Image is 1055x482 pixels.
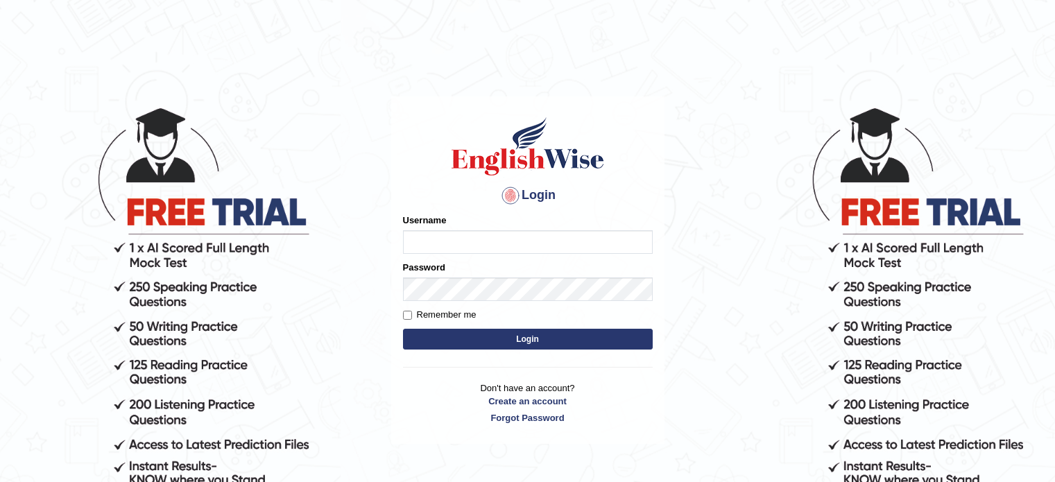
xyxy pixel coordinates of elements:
label: Remember me [403,308,477,322]
input: Remember me [403,311,412,320]
a: Create an account [403,395,653,408]
button: Login [403,329,653,350]
a: Forgot Password [403,411,653,424]
h4: Login [403,184,653,207]
img: Logo of English Wise sign in for intelligent practice with AI [449,115,607,178]
label: Password [403,261,445,274]
label: Username [403,214,447,227]
p: Don't have an account? [403,381,653,424]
